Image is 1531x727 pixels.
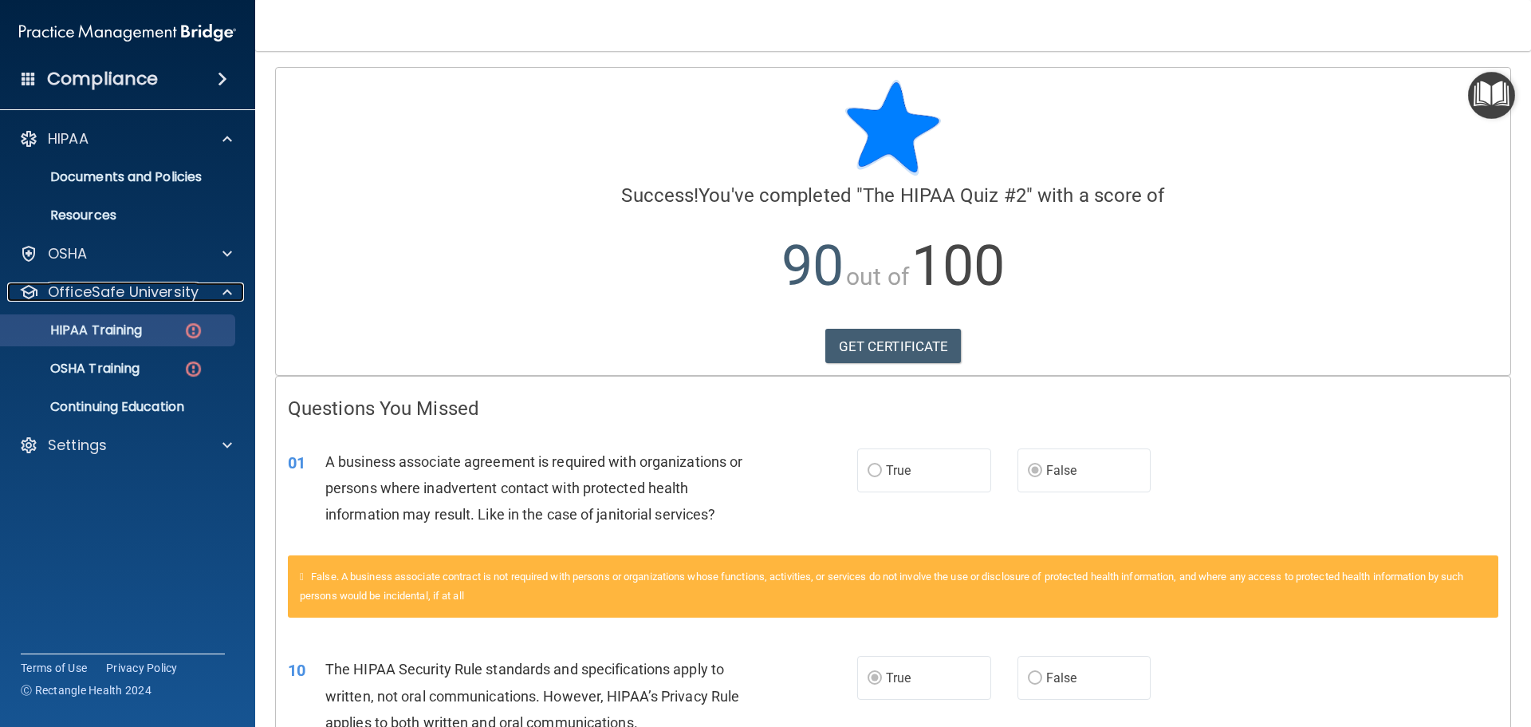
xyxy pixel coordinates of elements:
a: Terms of Use [21,660,87,676]
h4: Compliance [47,68,158,90]
p: Continuing Education [10,399,228,415]
p: OfficeSafe University [48,283,199,302]
p: Resources [10,207,228,223]
p: HIPAA [48,129,89,148]
span: The HIPAA Quiz #2 [863,184,1026,207]
span: Ⓒ Rectangle Health 2024 [21,682,152,698]
img: danger-circle.6113f641.png [183,359,203,379]
span: True [886,670,911,686]
img: danger-circle.6113f641.png [183,321,203,341]
input: False [1028,673,1042,685]
h4: Questions You Missed [288,398,1498,419]
button: Open Resource Center [1468,72,1515,119]
span: out of [846,263,909,290]
p: OSHA [48,244,88,263]
span: False [1046,463,1077,478]
span: False [1046,670,1077,686]
span: True [886,463,911,478]
span: 10 [288,661,305,680]
input: True [868,673,882,685]
span: 01 [288,453,305,472]
p: Documents and Policies [10,169,228,185]
p: Settings [48,436,107,455]
a: Privacy Policy [106,660,178,676]
a: Settings [19,436,232,455]
p: HIPAA Training [10,322,142,338]
a: HIPAA [19,129,232,148]
h4: You've completed " " with a score of [288,185,1498,206]
a: OfficeSafe University [19,283,232,302]
a: GET CERTIFICATE [825,329,962,364]
span: Success! [621,184,699,207]
p: OSHA Training [10,361,140,377]
img: blue-star-rounded.9d042014.png [845,80,941,176]
input: True [868,465,882,477]
span: 100 [911,233,1005,298]
img: PMB logo [19,17,236,49]
a: OSHA [19,244,232,263]
input: False [1028,465,1042,477]
span: 90 [781,233,844,298]
span: False. A business associate contract is not required with persons or organizations whose function... [300,571,1464,602]
span: A business associate agreement is required with organizations or persons where inadvertent contac... [325,453,742,523]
